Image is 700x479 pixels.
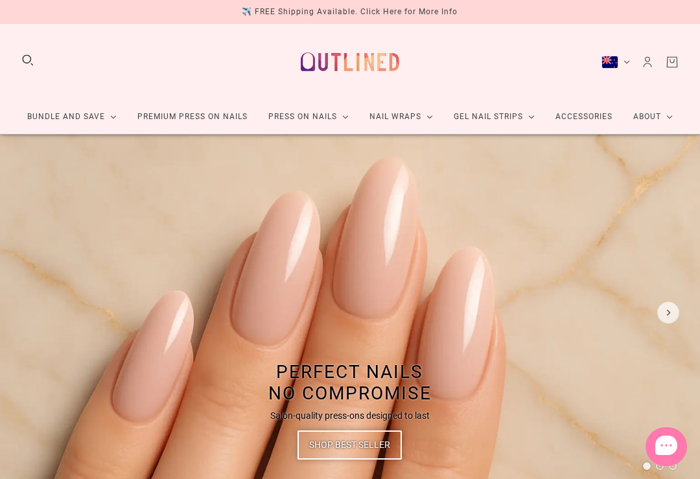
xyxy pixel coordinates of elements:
a: Shop Best Seller [297,430,402,460]
div: ✈️ FREE Shipping Available. Click Here for More Info [242,5,458,19]
span: Shop Best Seller [309,430,390,460]
a: Cart [665,55,679,69]
a: Gel Nail Strips [443,100,545,134]
a: Nail Wraps [359,100,443,134]
a: Outlined [293,34,407,89]
button: New Zealand [601,56,630,69]
a: About [623,100,683,134]
button: Search [21,53,35,67]
a: Press On Nails [258,100,359,134]
a: Premium Press On Nails [127,100,258,134]
a: Bundle and Save [17,100,127,134]
span: Perfect Nails No Compromise [268,361,432,404]
a: Accessories [545,100,623,134]
p: Salon-quality press-ons designed to last [270,409,430,423]
a: Account [640,55,655,69]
